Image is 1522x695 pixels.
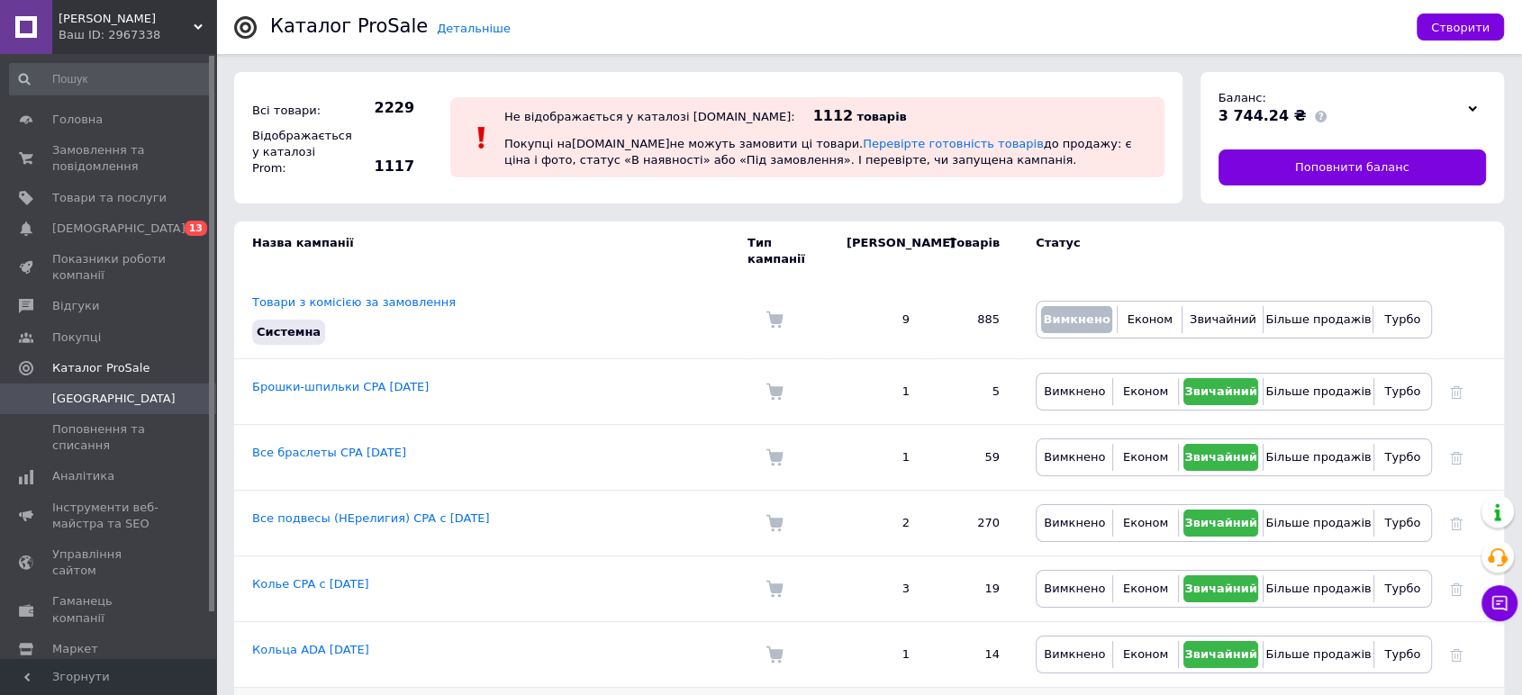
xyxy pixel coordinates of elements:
span: Вимкнено [1044,384,1105,398]
span: Вимкнено [1044,516,1105,529]
button: Більше продажів [1268,444,1368,471]
button: Економ [1118,575,1173,602]
button: Вимкнено [1041,510,1108,537]
button: Турбо [1379,575,1427,602]
button: Економ [1118,378,1173,405]
button: Створити [1417,14,1504,41]
td: Товарів [928,221,1018,281]
img: Комісія за замовлення [766,514,784,532]
td: 1 [829,622,928,688]
span: Поповнення та списання [52,421,167,454]
button: Звичайний [1183,641,1259,668]
img: Комісія за замовлення [766,311,784,329]
a: Товари з комісією за замовлення [252,295,456,309]
a: Колье CPA с [DATE] [252,577,369,591]
img: Комісія за замовлення [766,580,784,598]
img: Комісія за замовлення [766,383,784,401]
span: Каталог ProSale [52,360,149,376]
td: 2 [829,491,928,556]
span: 1112 [813,107,854,124]
span: Інструменти веб-майстра та SEO [52,500,167,532]
button: Турбо [1378,306,1427,333]
span: Більше продажів [1265,516,1371,529]
span: Турбо [1384,384,1420,398]
span: 2229 [351,98,414,118]
td: Назва кампанії [234,221,747,281]
td: [PERSON_NAME] [829,221,928,281]
span: 13 [185,221,207,236]
button: Більше продажів [1268,641,1368,668]
button: Звичайний [1183,444,1259,471]
a: Поповнити баланс [1219,149,1487,185]
span: Економ [1123,384,1168,398]
span: Головна [52,112,103,128]
span: Звичайний [1184,582,1257,595]
td: Тип кампанії [747,221,829,281]
button: Звичайний [1187,306,1258,333]
button: Більше продажів [1268,306,1368,333]
div: Всі товари: [248,98,347,123]
span: 3 744.24 ₴ [1219,107,1307,124]
button: Вимкнено [1041,641,1108,668]
button: Вимкнено [1041,444,1108,471]
td: Статус [1018,221,1432,281]
button: Чат з покупцем [1481,585,1517,621]
a: Видалити [1450,450,1463,464]
a: Все подвесы (НЕрелигия) CPA с [DATE] [252,511,490,525]
span: Поповнити баланс [1295,159,1409,176]
span: Покупці на [DOMAIN_NAME] не можуть замовити ці товари. до продажу: є ціна і фото, статус «В наявн... [504,137,1131,167]
a: Видалити [1450,384,1463,398]
span: Звичайний [1184,450,1257,464]
div: Не відображається у каталозі [DOMAIN_NAME]: [504,110,795,123]
td: 59 [928,425,1018,491]
button: Більше продажів [1268,510,1368,537]
td: 5 [928,359,1018,425]
span: Гаманець компанії [52,593,167,626]
span: Більше продажів [1265,312,1371,326]
span: Турбо [1384,450,1420,464]
span: Більше продажів [1265,384,1371,398]
span: 1117 [351,157,414,176]
a: Кольца ADA [DATE] [252,643,369,656]
span: Турбо [1384,516,1420,529]
span: Вимкнено [1044,582,1105,595]
button: Економ [1122,306,1177,333]
span: Вимкнено [1044,450,1105,464]
span: Вимкнено [1043,312,1110,326]
span: Більше продажів [1265,582,1371,595]
a: Брошки-шпильки CPA [DATE] [252,380,429,393]
span: Звичайний [1184,384,1257,398]
span: [DEMOGRAPHIC_DATA] [52,221,186,237]
span: Більше продажів [1265,450,1371,464]
td: 885 [928,281,1018,359]
a: Перевірте готовність товарів [863,137,1044,150]
button: Звичайний [1183,378,1259,405]
td: 1 [829,359,928,425]
button: Більше продажів [1268,575,1368,602]
button: Турбо [1379,641,1427,668]
span: Більше продажів [1265,647,1371,661]
button: Економ [1118,444,1173,471]
span: Економ [1123,516,1168,529]
span: Турбо [1384,582,1420,595]
span: Звичайний [1190,312,1256,326]
span: Управління сайтом [52,546,167,579]
button: Звичайний [1183,510,1259,537]
span: Вимкнено [1044,647,1105,661]
button: Турбо [1379,510,1427,537]
td: 19 [928,556,1018,622]
span: Створити [1431,21,1490,34]
img: Комісія за замовлення [766,448,784,466]
span: Турбо [1384,647,1420,661]
span: Економ [1128,312,1173,326]
span: Економ [1123,450,1168,464]
span: Звичайний [1184,516,1257,529]
span: Показники роботи компанії [52,251,167,284]
span: Звичайний [1184,647,1257,661]
button: Більше продажів [1268,378,1368,405]
a: Видалити [1450,516,1463,529]
span: Економ [1123,582,1168,595]
span: товарів [856,110,906,123]
span: ЮВЕЛЬЄ - Jewelier [59,11,194,27]
span: Турбо [1384,312,1420,326]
